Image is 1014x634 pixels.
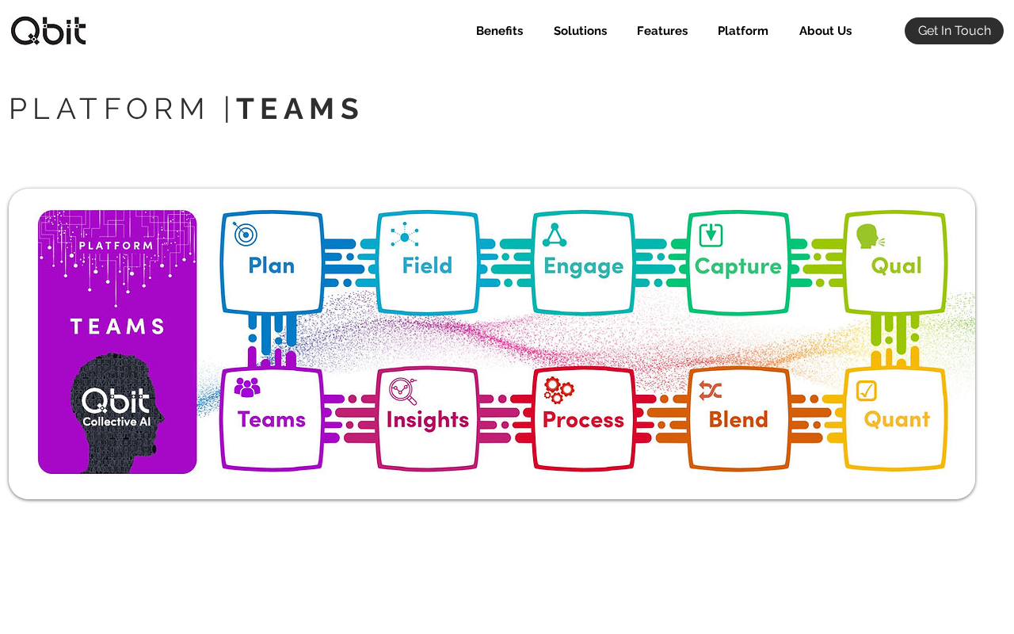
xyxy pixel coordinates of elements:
img: Q_Plat_Teams.jpg [9,189,975,499]
a: Benefits [457,17,535,44]
div: Features [619,17,700,44]
span: Get In Touch [918,22,991,40]
p: Benefits [468,17,531,44]
nav: Site [457,17,863,44]
img: qbitlogo-border.jpg [9,16,88,46]
p: Platform [710,17,776,44]
div: Solutions [535,17,619,44]
span: TEAMS [236,91,364,126]
p: About Us [791,17,860,44]
a: Get In Touch [905,17,1004,44]
div: Platform [700,17,780,44]
span: PLATFORM | [9,91,364,126]
a: About Us [780,17,863,44]
p: Solutions [546,17,615,44]
p: Features [629,17,696,44]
